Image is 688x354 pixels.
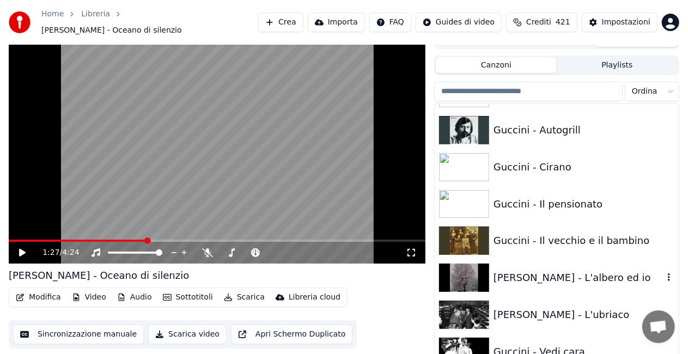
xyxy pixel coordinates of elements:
button: Scarica [220,290,269,305]
a: Home [41,9,64,20]
button: Guides di video [416,13,502,32]
div: Guccini - Il vecchio e il bambino [494,233,674,248]
div: Guccini - Il pensionato [494,197,674,212]
div: / [42,247,69,258]
button: Apri Schermo Duplicato [231,325,352,344]
button: Modifica [11,290,65,305]
button: Playlists [557,57,678,73]
button: Video [68,290,111,305]
div: [PERSON_NAME] - Oceano di silenzio [9,268,189,283]
div: [PERSON_NAME] - L'ubriaco [494,307,674,322]
button: Sottotitoli [159,290,217,305]
button: Impostazioni [582,13,657,32]
div: Guccini - Cirano [494,160,674,175]
button: Sincronizzazione manuale [13,325,144,344]
button: Crediti421 [506,13,577,32]
button: Canzoni [436,57,557,73]
button: Crea [258,13,303,32]
button: Importa [308,13,365,32]
div: Libreria cloud [289,292,340,303]
nav: breadcrumb [41,9,258,36]
span: [PERSON_NAME] - Oceano di silenzio [41,25,182,36]
div: [PERSON_NAME] - L'albero ed io [494,270,663,285]
div: Aprire la chat [642,310,675,343]
span: Crediti [526,17,551,28]
div: Impostazioni [602,17,650,28]
span: 421 [556,17,570,28]
span: Ordina [632,86,657,97]
button: Scarica video [148,325,227,344]
button: Audio [113,290,156,305]
span: 1:27 [42,247,59,258]
a: Libreria [81,9,110,20]
span: 4:24 [62,247,79,258]
img: youka [9,11,31,33]
div: Guccini - Autogrill [494,123,674,138]
button: FAQ [369,13,411,32]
